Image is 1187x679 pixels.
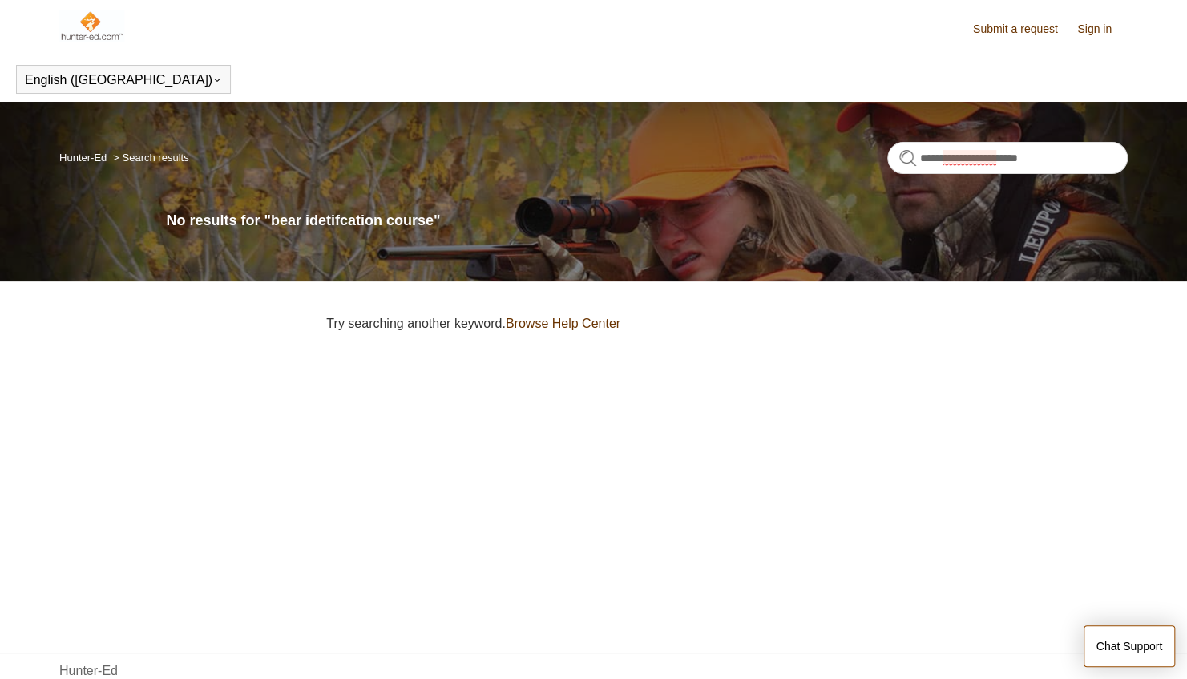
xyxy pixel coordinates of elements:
button: English ([GEOGRAPHIC_DATA]) [25,73,222,87]
h1: No results for "bear idetifcation course" [166,210,1128,232]
button: Chat Support [1084,625,1176,667]
a: Sign in [1077,21,1128,38]
a: Hunter-Ed [59,152,107,164]
li: Search results [110,152,189,164]
img: Hunter-Ed Help Center home page [59,10,124,42]
a: Submit a request [973,21,1074,38]
input: Search [887,142,1128,174]
a: Browse Help Center [506,317,620,330]
p: Try searching another keyword. [326,314,1128,333]
li: Hunter-Ed [59,152,110,164]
